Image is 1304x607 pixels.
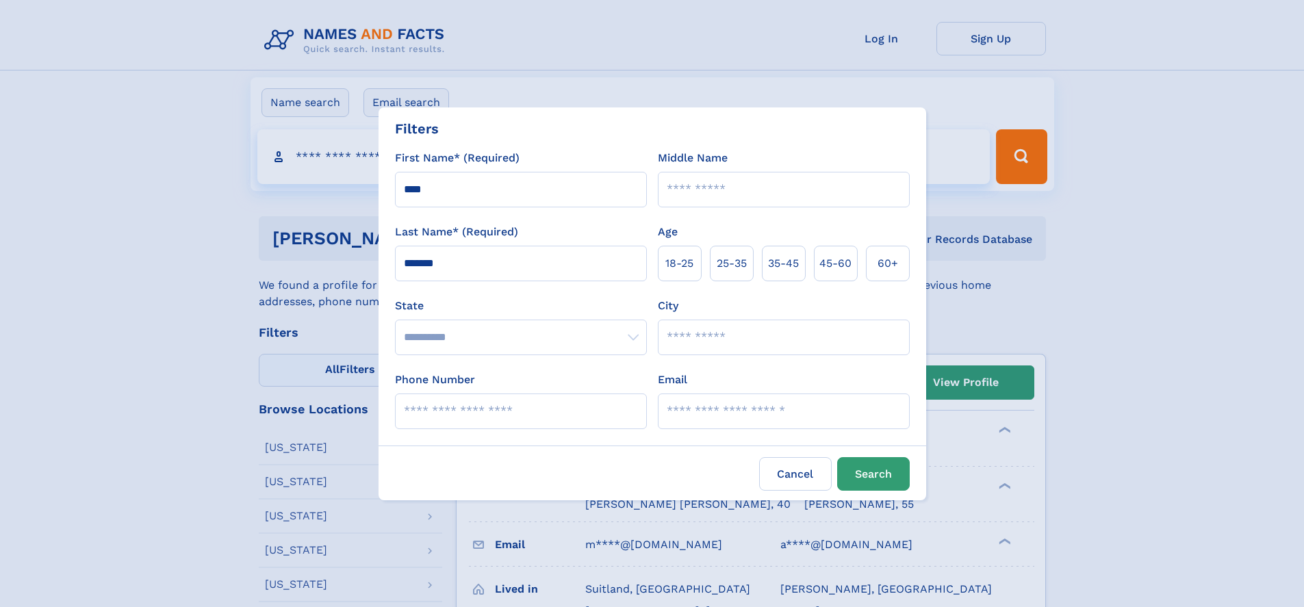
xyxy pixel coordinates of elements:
label: City [658,298,678,314]
label: State [395,298,647,314]
label: First Name* (Required) [395,150,520,166]
span: 25‑35 [717,255,747,272]
label: Age [658,224,678,240]
button: Search [837,457,910,491]
span: 45‑60 [819,255,852,272]
label: Email [658,372,687,388]
span: 18‑25 [665,255,693,272]
label: Phone Number [395,372,475,388]
span: 60+ [878,255,898,272]
label: Cancel [759,457,832,491]
label: Last Name* (Required) [395,224,518,240]
label: Middle Name [658,150,728,166]
span: 35‑45 [768,255,799,272]
div: Filters [395,118,439,139]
